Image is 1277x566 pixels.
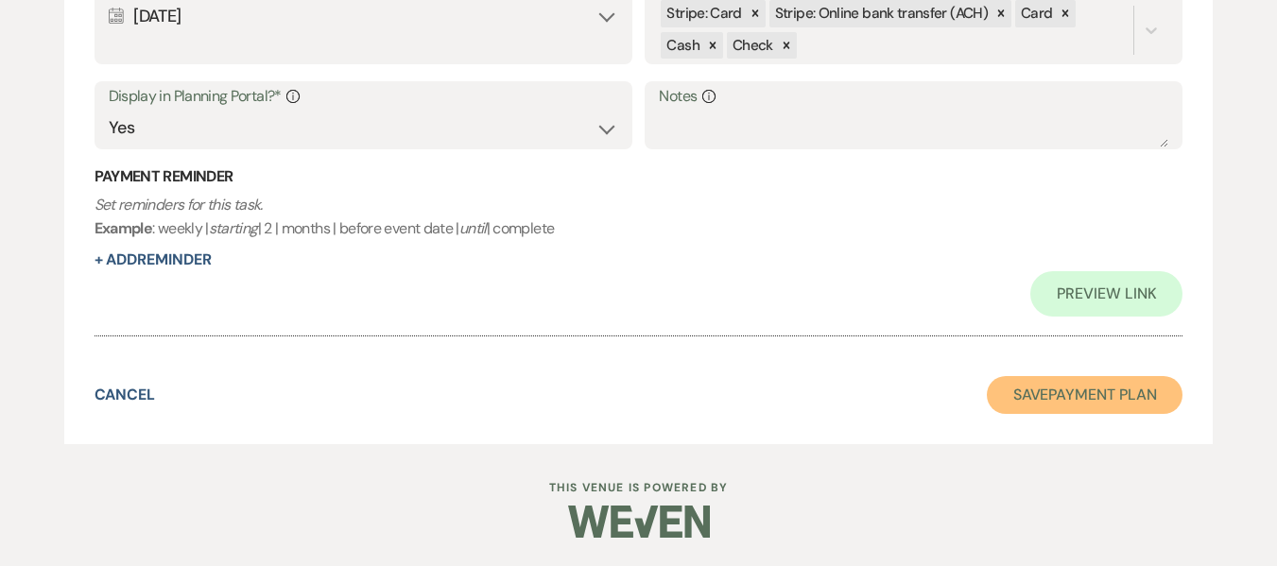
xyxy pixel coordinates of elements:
i: starting [209,218,258,238]
img: Weven Logo [568,489,710,555]
p: : weekly | | 2 | months | before event date | | complete [95,193,1183,241]
b: Example [95,218,153,238]
label: Display in Planning Portal?* [109,83,618,111]
span: Card [1021,4,1052,23]
label: Notes [659,83,1168,111]
button: SavePayment Plan [987,376,1183,414]
i: until [459,218,487,238]
button: + AddReminder [95,252,212,267]
span: Stripe: Card [666,4,741,23]
span: Cash [666,36,699,55]
h3: Payment Reminder [95,166,1183,187]
span: Check [733,36,773,55]
button: Cancel [95,387,156,403]
span: Stripe: Online bank transfer (ACH) [775,4,988,23]
a: Preview Link [1030,271,1182,317]
i: Set reminders for this task. [95,195,263,214]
